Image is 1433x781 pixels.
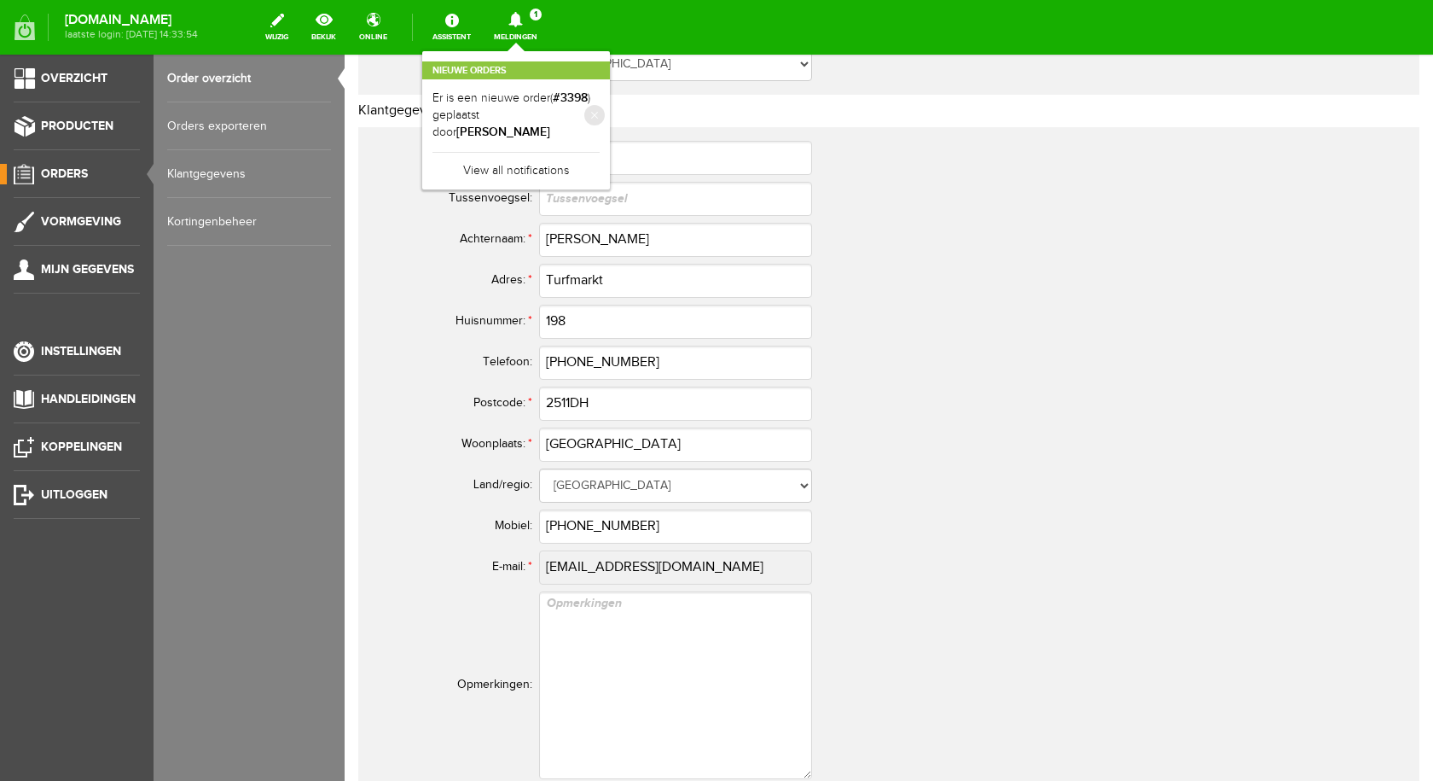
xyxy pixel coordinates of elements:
h2: Klantgegevens [14,49,1075,64]
a: bekijk [301,9,346,46]
span: laatste login: [DATE] 14:33:54 [65,30,198,39]
span: E-mail: [148,505,181,519]
a: online [349,9,397,46]
input: Voornaam [194,86,467,120]
span: Telefoon: [138,300,188,314]
input: Adres [194,209,467,243]
span: Vormgeving [41,214,121,229]
a: Assistent [422,9,481,46]
span: Uitloggen [41,487,107,502]
a: View all notifications [432,152,600,180]
a: Klantgegevens [167,150,331,198]
input: Achternaam [194,168,467,202]
b: [PERSON_NAME] [456,125,550,139]
span: Opmerkingen: [113,623,188,637]
a: Orders exporteren [167,102,331,150]
span: Overzicht [41,71,107,85]
input: Woonplaats [194,373,467,407]
h2: Nieuwe orders [422,61,610,79]
strong: [DOMAIN_NAME] [65,15,198,25]
span: Orders [41,166,88,181]
span: Mobiel: [150,464,188,478]
span: Land/regio: [129,423,188,437]
span: Voornaam: [125,96,181,109]
input: E-mail [194,496,467,530]
input: Mobiel [194,455,467,489]
a: Meldingen1 Nieuwe ordersEr is een nieuwe order(#3398) geplaatst door[PERSON_NAME]View all notific... [484,9,548,46]
a: Er is een nieuwe order(#3398) geplaatst door[PERSON_NAME] [432,90,600,142]
span: Adres: [147,219,181,232]
span: Achternaam: [115,178,181,191]
span: Koppelingen [41,440,122,454]
span: 1 [530,9,542,20]
span: Land: [160,3,188,16]
b: #3398 [553,90,588,105]
span: Huisnummer: [111,259,181,273]
span: Postcode: [129,341,181,355]
span: Mijn gegevens [41,262,134,277]
a: wijzig [255,9,299,46]
span: Tussenvoegsel: [104,137,188,150]
input: Tussenvoegsel [194,127,467,161]
input: Telefoon [194,291,467,325]
span: Woonplaats: [117,382,181,396]
input: Huisnummer [194,250,467,284]
a: Order overzicht [167,55,331,102]
span: Handleidingen [41,392,136,406]
a: Kortingenbeheer [167,198,331,246]
input: Postcode [194,332,467,366]
span: Instellingen [41,344,121,358]
span: Producten [41,119,113,133]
